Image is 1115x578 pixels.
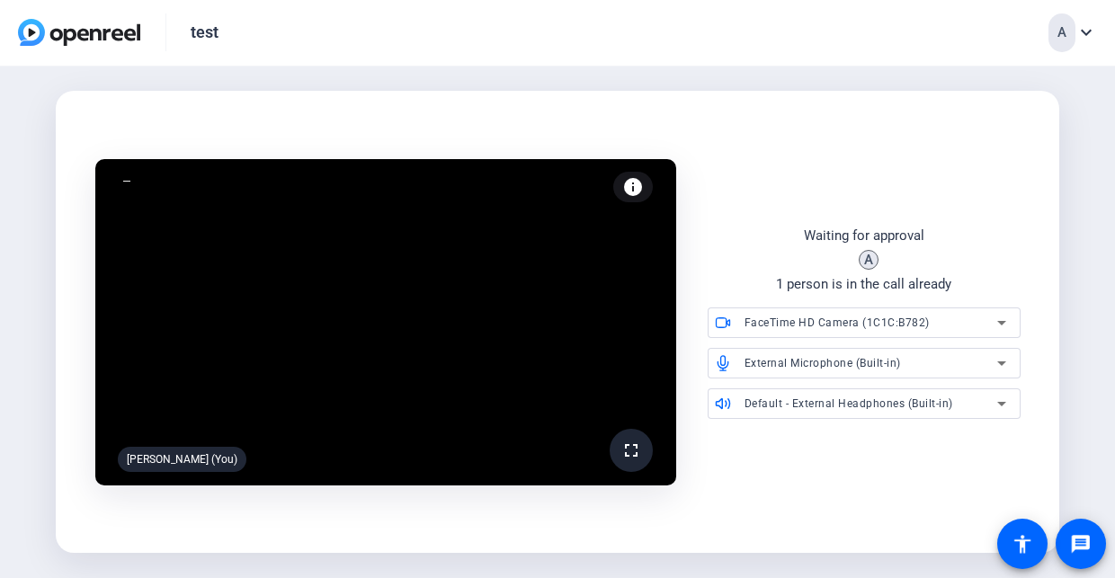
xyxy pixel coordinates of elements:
[745,316,930,329] span: FaceTime HD Camera (1C1C:B782)
[745,397,953,410] span: Default - External Headphones (Built-in)
[776,274,951,295] div: 1 person is in the call already
[18,19,140,46] img: OpenReel logo
[118,447,246,472] div: [PERSON_NAME] (You)
[620,440,642,461] mat-icon: fullscreen
[191,22,219,43] div: test
[745,357,901,369] span: External Microphone (Built-in)
[1012,533,1033,555] mat-icon: accessibility
[804,226,924,246] div: Waiting for approval
[622,176,644,198] mat-icon: info
[859,250,879,270] div: A
[1070,533,1092,555] mat-icon: message
[1048,13,1075,52] div: A
[1075,22,1097,43] mat-icon: expand_more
